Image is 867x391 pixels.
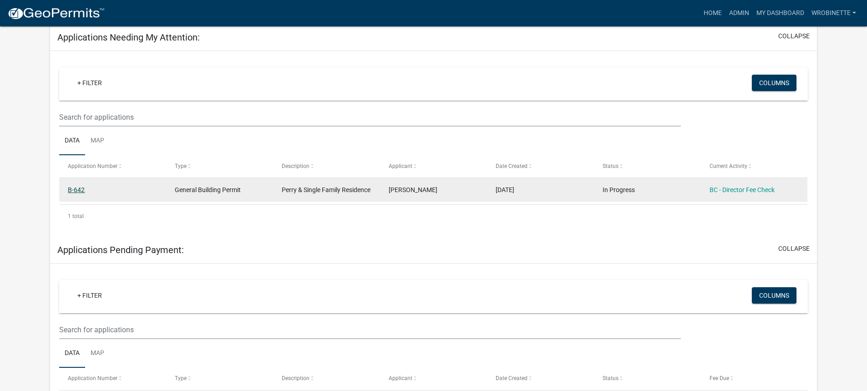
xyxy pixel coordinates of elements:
[273,368,380,390] datatable-header-cell: Description
[282,375,309,381] span: Description
[175,163,187,169] span: Type
[85,339,110,368] a: Map
[59,108,680,127] input: Search for applications
[389,375,412,381] span: Applicant
[710,163,747,169] span: Current Activity
[59,368,166,390] datatable-header-cell: Application Number
[380,155,487,177] datatable-header-cell: Applicant
[68,375,117,381] span: Application Number
[487,368,594,390] datatable-header-cell: Date Created
[487,155,594,177] datatable-header-cell: Date Created
[166,155,273,177] datatable-header-cell: Type
[752,287,796,304] button: Columns
[710,375,729,381] span: Fee Due
[496,186,514,193] span: 08/09/2025
[50,51,817,237] div: collapse
[59,155,166,177] datatable-header-cell: Application Number
[700,155,807,177] datatable-header-cell: Current Activity
[700,368,807,390] datatable-header-cell: Fee Due
[70,287,109,304] a: + Filter
[389,186,437,193] span: Shane Weist
[753,5,808,22] a: My Dashboard
[752,75,796,91] button: Columns
[725,5,753,22] a: Admin
[808,5,860,22] a: wrobinette
[603,375,619,381] span: Status
[85,127,110,156] a: Map
[59,127,85,156] a: Data
[700,5,725,22] a: Home
[496,163,527,169] span: Date Created
[380,368,487,390] datatable-header-cell: Applicant
[496,375,527,381] span: Date Created
[282,163,309,169] span: Description
[57,32,200,43] h5: Applications Needing My Attention:
[603,163,619,169] span: Status
[175,186,241,193] span: General Building Permit
[59,205,808,228] div: 1 total
[593,155,700,177] datatable-header-cell: Status
[593,368,700,390] datatable-header-cell: Status
[778,31,810,41] button: collapse
[59,339,85,368] a: Data
[603,186,635,193] span: In Progress
[389,163,412,169] span: Applicant
[68,186,85,193] a: B-642
[273,155,380,177] datatable-header-cell: Description
[710,186,775,193] a: BC - Director Fee Check
[59,320,680,339] input: Search for applications
[778,244,810,254] button: collapse
[282,186,370,193] span: Perry & Single Family Residence
[70,75,109,91] a: + Filter
[166,368,273,390] datatable-header-cell: Type
[68,163,117,169] span: Application Number
[57,244,184,255] h5: Applications Pending Payment:
[175,375,187,381] span: Type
